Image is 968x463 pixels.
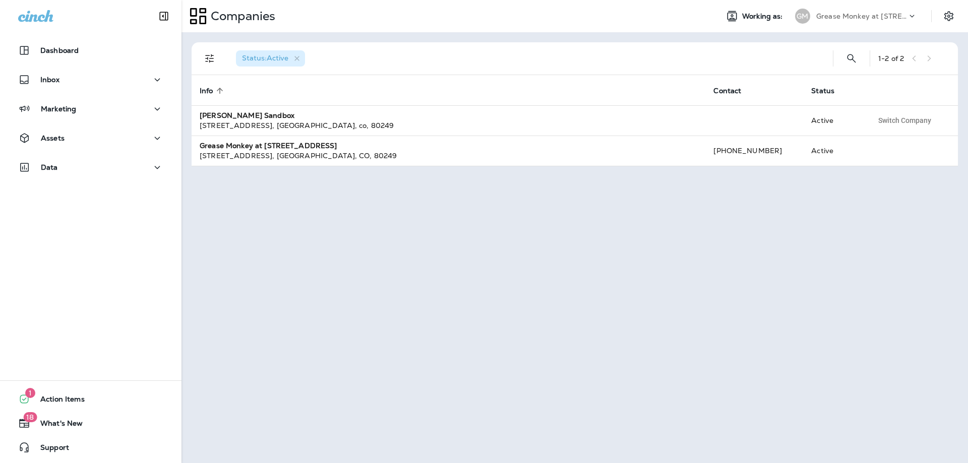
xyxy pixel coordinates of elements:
span: Contact [713,87,741,95]
div: GM [795,9,810,24]
td: [PHONE_NUMBER] [705,136,803,166]
button: 1Action Items [10,389,171,409]
span: Info [200,86,226,95]
span: 1 [25,388,35,398]
span: Switch Company [878,117,931,124]
td: Active [803,136,865,166]
p: Companies [207,9,275,24]
td: Active [803,105,865,136]
p: Marketing [41,105,76,113]
button: Assets [10,128,171,148]
button: Search Companies [841,48,862,69]
p: Data [41,163,58,171]
p: Dashboard [40,46,79,54]
p: Assets [41,134,65,142]
span: 18 [23,412,37,422]
button: Support [10,437,171,457]
button: Marketing [10,99,171,119]
button: Switch Company [873,113,937,128]
span: Action Items [30,395,85,407]
span: Working as: [742,12,785,21]
span: Contact [713,86,754,95]
span: Status [811,86,848,95]
span: What's New [30,419,83,431]
div: 1 - 2 of 2 [878,54,904,62]
strong: Grease Monkey at [STREET_ADDRESS] [200,141,337,150]
strong: [PERSON_NAME] Sandbox [200,111,294,120]
button: 18What's New [10,413,171,433]
div: [STREET_ADDRESS] , [GEOGRAPHIC_DATA] , CO , 80249 [200,151,697,161]
button: Inbox [10,70,171,90]
button: Data [10,157,171,177]
p: Grease Monkey at [STREET_ADDRESS] [816,12,907,20]
span: Info [200,87,213,95]
button: Filters [200,48,220,69]
span: Status [811,87,834,95]
div: Status:Active [236,50,305,67]
span: Support [30,443,69,455]
div: [STREET_ADDRESS] , [GEOGRAPHIC_DATA] , co , 80249 [200,120,697,130]
button: Collapse Sidebar [150,6,178,26]
button: Dashboard [10,40,171,60]
button: Settings [940,7,958,25]
span: Status : Active [242,53,288,62]
p: Inbox [40,76,59,84]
